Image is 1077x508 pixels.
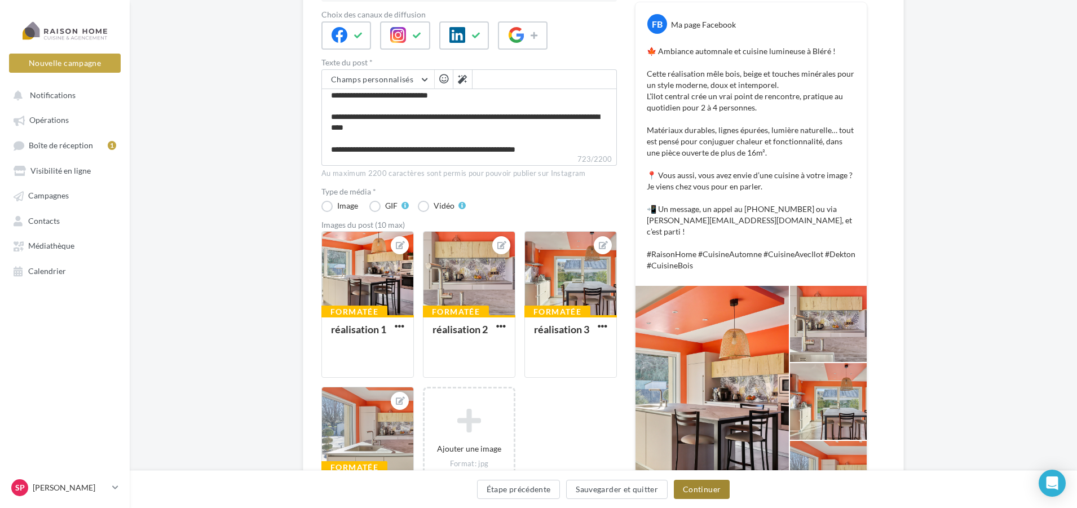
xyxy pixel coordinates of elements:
[477,480,560,499] button: Étape précédente
[671,19,736,30] div: Ma page Facebook
[28,241,74,251] span: Médiathèque
[321,59,617,67] label: Texte du post *
[322,70,434,89] button: Champs personnalisés
[434,202,454,210] div: Vidéo
[321,11,617,19] label: Choix des canaux de diffusion
[28,266,66,276] span: Calendrier
[524,306,590,318] div: Formatée
[7,109,123,130] a: Opérations
[7,210,123,231] a: Contacts
[1039,470,1066,497] div: Open Intercom Messenger
[30,166,91,175] span: Visibilité en ligne
[647,14,667,34] div: FB
[674,480,730,499] button: Continuer
[28,216,60,226] span: Contacts
[385,202,398,210] div: GIF
[647,46,855,271] p: 🍁 Ambiance automnale et cuisine lumineuse à Bléré ! Cette réalisation mêle bois, beige et touches...
[15,482,25,493] span: Sp
[7,135,123,156] a: Boîte de réception1
[321,153,617,166] label: 723/2200
[7,85,118,105] button: Notifications
[566,480,668,499] button: Sauvegarder et quitter
[321,306,387,318] div: Formatée
[29,116,69,125] span: Opérations
[9,54,121,73] button: Nouvelle campagne
[30,90,76,100] span: Notifications
[7,260,123,281] a: Calendrier
[331,323,386,335] div: réalisation 1
[432,323,488,335] div: réalisation 2
[321,221,617,229] div: Images du post (10 max)
[28,191,69,201] span: Campagnes
[7,160,123,180] a: Visibilité en ligne
[108,141,116,150] div: 1
[29,140,93,150] span: Boîte de réception
[321,461,387,474] div: Formatée
[7,235,123,255] a: Médiathèque
[534,323,589,335] div: réalisation 3
[9,477,121,498] a: Sp [PERSON_NAME]
[33,482,108,493] p: [PERSON_NAME]
[423,306,489,318] div: Formatée
[331,74,413,84] span: Champs personnalisés
[337,202,358,210] div: Image
[321,169,617,179] div: Au maximum 2200 caractères sont permis pour pouvoir publier sur Instagram
[321,188,617,196] label: Type de média *
[7,185,123,205] a: Campagnes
